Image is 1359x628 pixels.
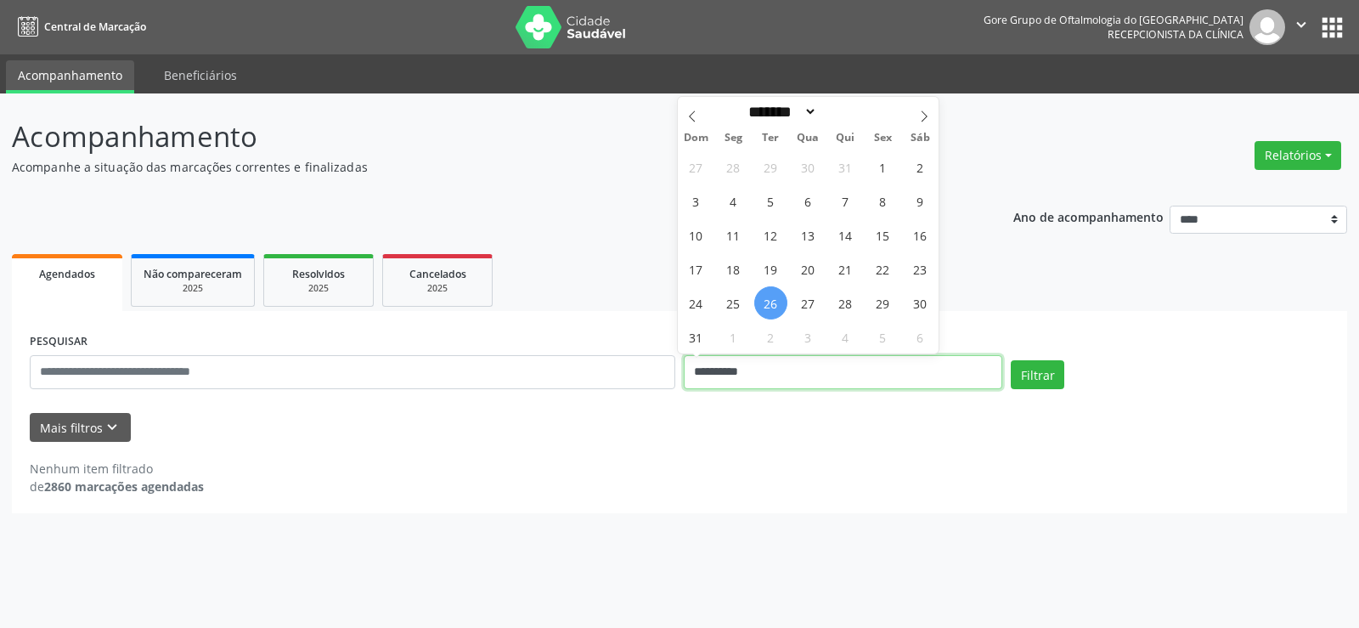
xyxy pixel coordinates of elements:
[904,184,937,218] span: Agosto 9, 2025
[1317,13,1347,42] button: apps
[12,158,946,176] p: Acompanhe a situação das marcações correntes e finalizadas
[1108,27,1243,42] span: Recepcionista da clínica
[864,133,901,144] span: Sex
[792,320,825,354] span: Setembro 3, 2025
[904,218,937,252] span: Agosto 16, 2025
[754,252,787,286] span: Agosto 19, 2025
[984,13,1243,27] div: Gore Grupo de Oftalmologia do [GEOGRAPHIC_DATA]
[904,286,937,320] span: Agosto 30, 2025
[789,133,826,144] span: Qua
[12,13,146,41] a: Central de Marcação
[30,329,87,355] label: PESQUISAR
[904,320,937,354] span: Setembro 6, 2025
[6,60,134,93] a: Acompanhamento
[817,103,873,121] input: Year
[395,282,480,295] div: 2025
[754,286,787,320] span: Agosto 26, 2025
[829,184,862,218] span: Agosto 7, 2025
[792,150,825,184] span: Julho 30, 2025
[144,282,242,295] div: 2025
[1285,9,1317,45] button: 
[866,184,899,218] span: Agosto 8, 2025
[826,133,864,144] span: Qui
[866,150,899,184] span: Agosto 1, 2025
[1013,206,1164,227] p: Ano de acompanhamento
[276,282,361,295] div: 2025
[44,20,146,34] span: Central de Marcação
[866,320,899,354] span: Setembro 5, 2025
[679,286,713,320] span: Agosto 24, 2025
[792,286,825,320] span: Agosto 27, 2025
[866,218,899,252] span: Agosto 15, 2025
[1249,9,1285,45] img: img
[866,286,899,320] span: Agosto 29, 2025
[792,184,825,218] span: Agosto 6, 2025
[754,320,787,354] span: Setembro 2, 2025
[679,150,713,184] span: Julho 27, 2025
[904,150,937,184] span: Agosto 2, 2025
[829,252,862,286] span: Agosto 21, 2025
[754,184,787,218] span: Agosto 5, 2025
[743,103,818,121] select: Month
[30,413,131,443] button: Mais filtroskeyboard_arrow_down
[714,133,752,144] span: Seg
[829,286,862,320] span: Agosto 28, 2025
[866,252,899,286] span: Agosto 22, 2025
[44,478,204,495] strong: 2860 marcações agendadas
[901,133,939,144] span: Sáb
[717,184,750,218] span: Agosto 4, 2025
[1255,141,1341,170] button: Relatórios
[679,320,713,354] span: Agosto 31, 2025
[409,267,466,281] span: Cancelados
[30,460,204,478] div: Nenhum item filtrado
[717,218,750,252] span: Agosto 11, 2025
[39,267,95,281] span: Agendados
[103,418,121,437] i: keyboard_arrow_down
[292,267,345,281] span: Resolvidos
[829,150,862,184] span: Julho 31, 2025
[904,252,937,286] span: Agosto 23, 2025
[144,267,242,281] span: Não compareceram
[792,252,825,286] span: Agosto 20, 2025
[717,320,750,354] span: Setembro 1, 2025
[152,60,249,90] a: Beneficiários
[752,133,789,144] span: Ter
[717,252,750,286] span: Agosto 18, 2025
[1011,360,1064,389] button: Filtrar
[679,252,713,286] span: Agosto 17, 2025
[717,150,750,184] span: Julho 28, 2025
[1292,15,1311,34] i: 
[12,116,946,158] p: Acompanhamento
[30,478,204,495] div: de
[829,320,862,354] span: Setembro 4, 2025
[679,218,713,252] span: Agosto 10, 2025
[717,286,750,320] span: Agosto 25, 2025
[792,218,825,252] span: Agosto 13, 2025
[754,218,787,252] span: Agosto 12, 2025
[678,133,715,144] span: Dom
[829,218,862,252] span: Agosto 14, 2025
[754,150,787,184] span: Julho 29, 2025
[679,184,713,218] span: Agosto 3, 2025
